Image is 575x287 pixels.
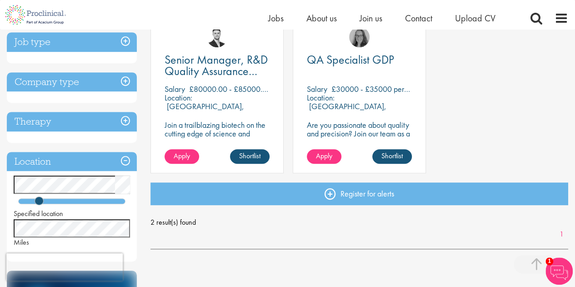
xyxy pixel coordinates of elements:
a: Jobs [268,12,284,24]
span: Location: [165,92,192,103]
span: Specified location [14,209,63,218]
img: Chatbot [545,257,573,285]
p: Join a trailblazing biotech on the cutting edge of science and technology. [165,121,270,146]
a: Contact [405,12,432,24]
img: Joshua Godden [207,27,227,47]
p: £30000 - £35000 per annum [331,84,426,94]
span: Apply [174,151,190,161]
a: 1 [555,229,568,240]
a: Register for alerts [150,182,568,205]
span: Apply [316,151,332,161]
span: Senior Manager, R&D Quality Assurance (GCP) [165,52,268,90]
span: QA Specialist GDP [307,52,394,67]
p: [GEOGRAPHIC_DATA], [GEOGRAPHIC_DATA] [165,101,244,120]
span: 2 result(s) found [150,216,568,229]
a: Upload CV [455,12,495,24]
a: Shortlist [372,149,412,164]
h3: Job type [7,32,137,52]
img: Ingrid Aymes [349,27,370,47]
p: Are you passionate about quality and precision? Join our team as a … and help ensure top-tier sta... [307,121,412,155]
a: Apply [165,149,199,164]
p: [GEOGRAPHIC_DATA], [GEOGRAPHIC_DATA] [307,101,386,120]
span: 1 [545,257,553,265]
iframe: reCAPTCHA [6,253,123,281]
h3: Company type [7,72,137,92]
a: QA Specialist GDP [307,54,412,65]
a: Senior Manager, R&D Quality Assurance (GCP) [165,54,270,77]
a: Join us [360,12,382,24]
h3: Therapy [7,112,137,131]
a: About us [306,12,337,24]
span: Location: [307,92,335,103]
a: Shortlist [230,149,270,164]
p: £80000.00 - £85000.00 per annum [189,84,306,94]
span: Salary [307,84,327,94]
span: Miles [14,237,29,247]
a: Apply [307,149,341,164]
h3: Location [7,152,137,171]
span: Salary [165,84,185,94]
